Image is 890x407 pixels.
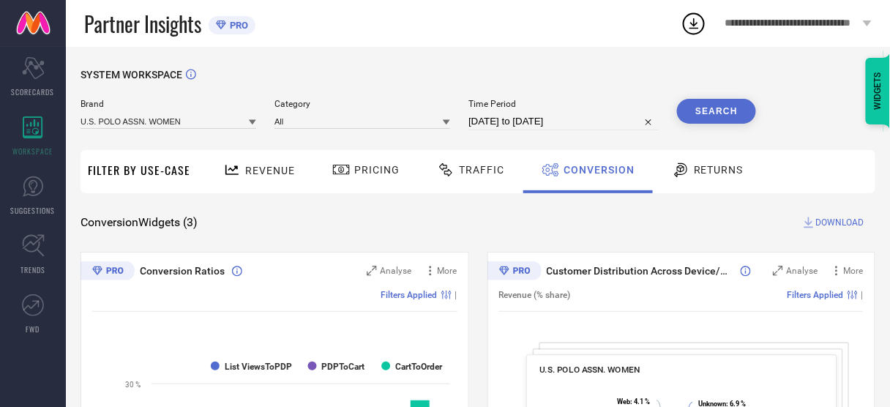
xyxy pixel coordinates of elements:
[539,365,640,375] span: U.S. POLO ASSN. WOMEN
[773,266,783,276] svg: Zoom
[788,290,844,300] span: Filters Applied
[274,99,450,109] span: Category
[81,215,198,230] span: Conversion Widgets ( 3 )
[13,146,53,157] span: WORKSPACE
[861,290,864,300] span: |
[787,266,818,276] span: Analyse
[499,290,571,300] span: Revenue (% share)
[226,20,248,31] span: PRO
[11,205,56,216] span: SUGGESTIONS
[84,9,201,39] span: Partner Insights
[844,266,864,276] span: More
[547,265,734,277] span: Customer Distribution Across Device/OS
[20,264,45,275] span: TRENDS
[381,266,412,276] span: Analyse
[125,381,141,389] text: 30 %
[694,164,744,176] span: Returns
[617,398,630,406] tspan: Web
[681,10,707,37] div: Open download list
[455,290,457,300] span: |
[381,290,438,300] span: Filters Applied
[81,69,182,81] span: SYSTEM WORKSPACE
[395,362,443,372] text: CartToOrder
[81,99,256,109] span: Brand
[459,164,504,176] span: Traffic
[564,164,635,176] span: Conversion
[367,266,377,276] svg: Zoom
[487,261,542,283] div: Premium
[354,164,400,176] span: Pricing
[677,99,756,124] button: Search
[816,215,864,230] span: DOWNLOAD
[438,266,457,276] span: More
[468,99,659,109] span: Time Period
[88,161,190,179] span: Filter By Use-Case
[322,362,365,372] text: PDPToCart
[140,265,225,277] span: Conversion Ratios
[617,398,650,406] text: : 4.1 %
[468,113,659,130] input: Select time period
[26,324,40,335] span: FWD
[225,362,292,372] text: List ViewsToPDP
[12,86,55,97] span: SCORECARDS
[245,165,295,176] span: Revenue
[81,261,135,283] div: Premium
